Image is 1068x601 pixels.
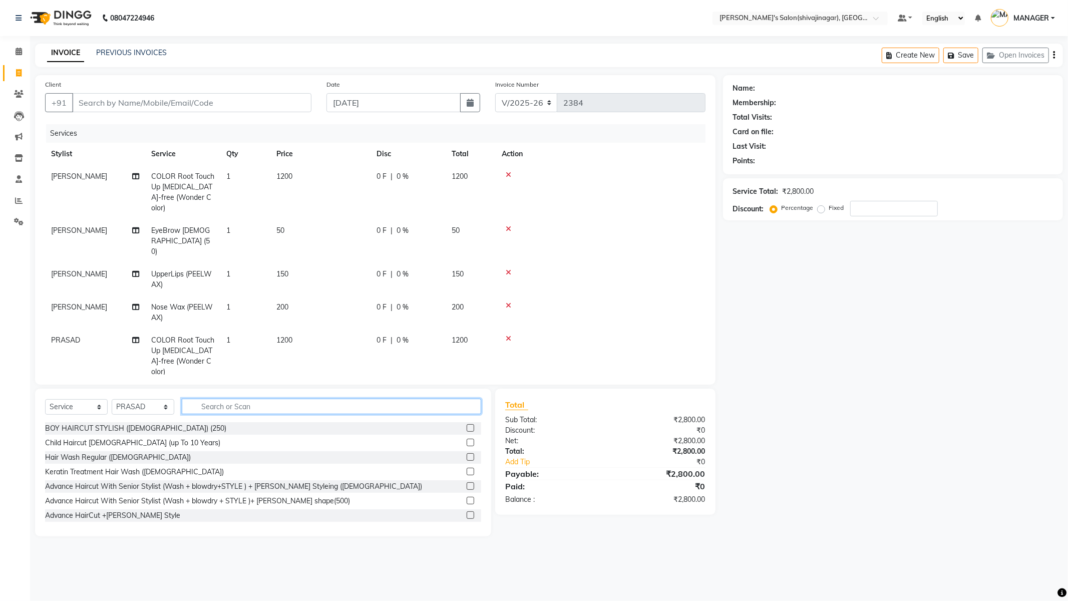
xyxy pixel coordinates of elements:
div: BOY HAIRCUT STYLISH ([DEMOGRAPHIC_DATA]) (250) [45,423,226,434]
button: +91 [45,93,73,112]
div: Services [46,124,713,143]
span: 1 [226,336,230,345]
div: Net: [498,436,605,446]
span: [PERSON_NAME] [51,226,107,235]
span: 0 % [397,269,409,279]
span: 0 F [377,302,387,313]
span: | [391,225,393,236]
img: MANAGER [991,9,1008,27]
label: Client [45,80,61,89]
span: [PERSON_NAME] [51,303,107,312]
span: 0 % [397,335,409,346]
div: Payable: [498,468,605,480]
span: 150 [276,269,288,278]
span: 200 [452,303,464,312]
div: Keratin Treatment Hair Wash ([DEMOGRAPHIC_DATA]) [45,467,224,477]
span: 1 [226,226,230,235]
span: 0 F [377,269,387,279]
span: 1 [226,303,230,312]
span: 1 [226,172,230,181]
span: 1200 [452,336,468,345]
div: Total: [498,446,605,457]
span: | [391,269,393,279]
span: [PERSON_NAME] [51,172,107,181]
div: ₹2,800.00 [605,415,713,425]
a: INVOICE [47,44,84,62]
div: Card on file: [733,127,774,137]
img: logo [26,4,94,32]
span: 0 F [377,225,387,236]
span: | [391,335,393,346]
span: 200 [276,303,288,312]
div: Child Haircut [DEMOGRAPHIC_DATA] (up To 10 Years) [45,438,220,448]
div: Sub Total: [498,415,605,425]
span: 0 F [377,171,387,182]
span: EyeBrow [DEMOGRAPHIC_DATA] (50) [151,226,210,256]
th: Total [446,143,496,165]
span: PRASAD [51,336,80,345]
div: ₹2,800.00 [605,494,713,505]
div: Balance : [498,494,605,505]
div: ₹2,800.00 [605,468,713,480]
th: Qty [220,143,270,165]
th: Price [270,143,371,165]
div: ₹0 [605,480,713,492]
a: Add Tip [498,457,623,467]
span: 0 % [397,225,409,236]
label: Date [326,80,340,89]
div: Advance HairCut +[PERSON_NAME] Style [45,510,180,521]
span: [PERSON_NAME] [51,269,107,278]
span: 0 % [397,302,409,313]
div: Discount: [498,425,605,436]
span: Total [505,400,528,410]
span: 50 [276,226,284,235]
span: 1200 [452,172,468,181]
div: Points: [733,156,756,166]
th: Service [145,143,220,165]
label: Percentage [782,203,814,212]
button: Create New [882,48,939,63]
span: | [391,171,393,182]
span: COLOR Root Touch Up [MEDICAL_DATA]-free (Wonder Color) [151,172,214,212]
div: Service Total: [733,186,779,197]
div: Advance Haircut With Senior Stylist (Wash + blowdry+STYLE ) + [PERSON_NAME] Styleing ([DEMOGRAPHI... [45,481,422,492]
span: MANAGER [1013,13,1049,24]
input: Search by Name/Mobile/Email/Code [72,93,311,112]
a: PREVIOUS INVOICES [96,48,167,57]
span: 1200 [276,172,292,181]
div: Advance Haircut With Senior Stylist (Wash + blowdry + STYLE )+ [PERSON_NAME] shape(500) [45,496,350,506]
span: Nose Wax (PEELWAX) [151,303,213,322]
div: ₹2,800.00 [605,446,713,457]
span: UpperLips (PEELWAX) [151,269,212,289]
div: ₹0 [623,457,713,467]
b: 08047224946 [110,4,154,32]
span: 0 % [397,171,409,182]
div: Last Visit: [733,141,767,152]
div: Paid: [498,480,605,492]
div: Hair Wash Regular ([DEMOGRAPHIC_DATA]) [45,452,191,463]
span: 150 [452,269,464,278]
div: Name: [733,83,756,94]
th: Action [496,143,705,165]
th: Stylist [45,143,145,165]
label: Invoice Number [495,80,539,89]
div: Total Visits: [733,112,773,123]
div: ₹0 [605,425,713,436]
span: 1 [226,269,230,278]
button: Open Invoices [982,48,1049,63]
span: 50 [452,226,460,235]
div: Discount: [733,204,764,214]
span: | [391,302,393,313]
span: COLOR Root Touch Up [MEDICAL_DATA]-free (Wonder Color) [151,336,214,376]
label: Fixed [829,203,844,212]
input: Search or Scan [182,399,481,414]
div: Membership: [733,98,777,108]
th: Disc [371,143,446,165]
span: 1200 [276,336,292,345]
div: ₹2,800.00 [605,436,713,446]
span: 0 F [377,335,387,346]
div: ₹2,800.00 [783,186,814,197]
button: Save [943,48,978,63]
